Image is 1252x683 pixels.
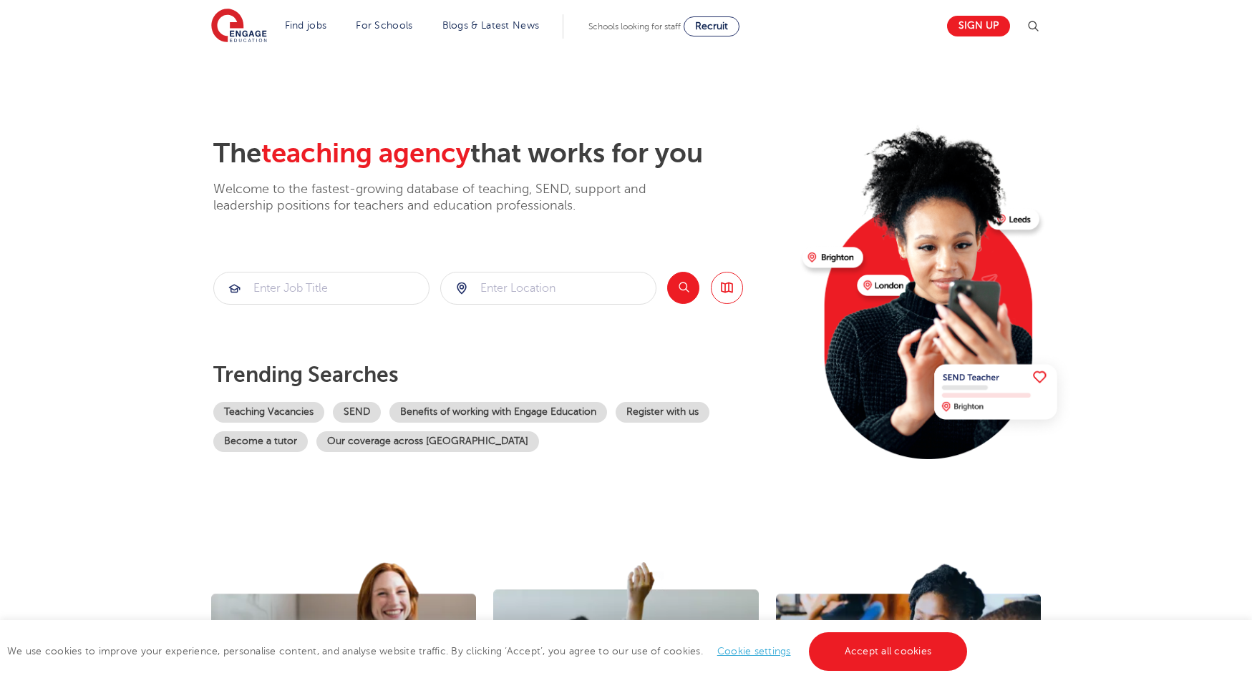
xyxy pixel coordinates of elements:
[356,20,412,31] a: For Schools
[442,20,540,31] a: Blogs & Latest News
[213,431,308,452] a: Become a tutor
[440,272,656,305] div: Submit
[389,402,607,423] a: Benefits of working with Engage Education
[684,16,739,36] a: Recruit
[213,181,686,215] p: Welcome to the fastest-growing database of teaching, SEND, support and leadership positions for t...
[667,272,699,304] button: Search
[7,646,971,657] span: We use cookies to improve your experience, personalise content, and analyse website traffic. By c...
[214,272,429,304] input: Submit
[947,16,1010,36] a: Sign up
[316,431,539,452] a: Our coverage across [GEOGRAPHIC_DATA]
[588,21,681,31] span: Schools looking for staff
[333,402,381,423] a: SEND
[261,138,470,169] span: teaching agency
[213,137,791,170] h2: The that works for you
[717,646,791,657] a: Cookie settings
[441,272,656,304] input: Submit
[695,21,728,31] span: Recruit
[213,362,791,388] p: Trending searches
[211,9,267,44] img: Engage Education
[213,402,324,423] a: Teaching Vacancies
[616,402,709,423] a: Register with us
[809,632,968,671] a: Accept all cookies
[213,272,430,305] div: Submit
[285,20,327,31] a: Find jobs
